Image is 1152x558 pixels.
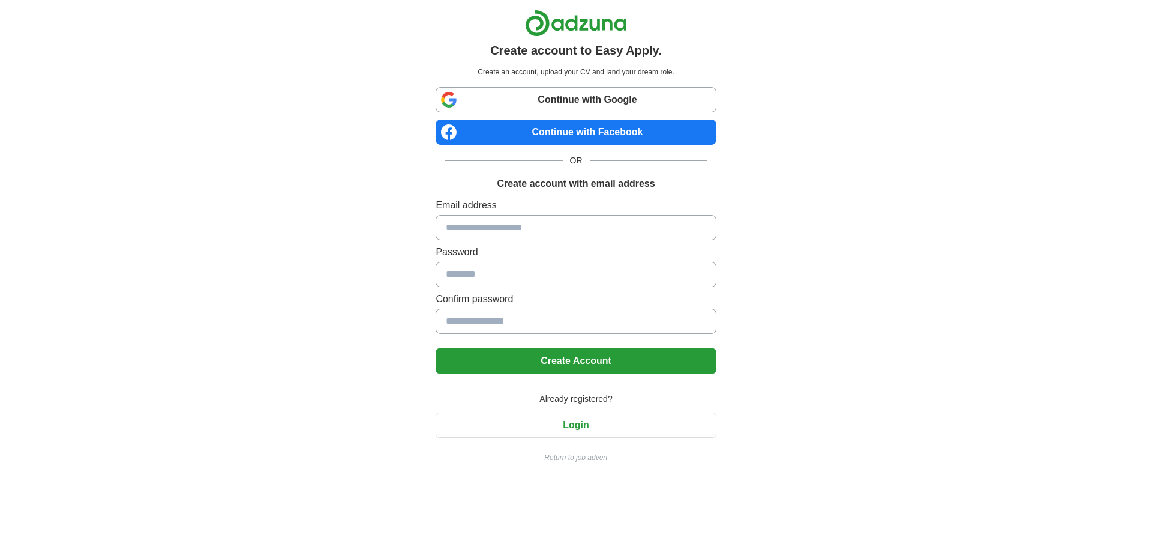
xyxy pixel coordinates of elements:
a: Continue with Google [436,87,716,112]
label: Password [436,245,716,259]
a: Continue with Facebook [436,120,716,145]
a: Login [436,420,716,430]
a: Return to job advert [436,452,716,463]
img: Adzuna logo [525,10,627,37]
label: Confirm password [436,292,716,306]
button: Create Account [436,348,716,374]
span: OR [563,154,590,167]
button: Login [436,413,716,438]
h1: Create account to Easy Apply. [490,41,662,59]
h1: Create account with email address [497,177,655,191]
span: Already registered? [532,393,619,405]
p: Create an account, upload your CV and land your dream role. [438,67,713,77]
label: Email address [436,198,716,213]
